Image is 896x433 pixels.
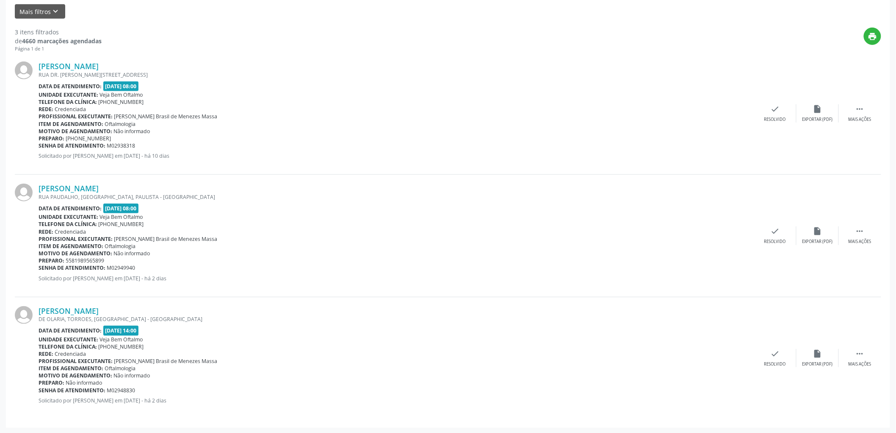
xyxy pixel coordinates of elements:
[39,257,64,264] b: Preparo:
[39,61,99,71] a: [PERSON_NAME]
[114,235,218,243] span: [PERSON_NAME] Brasil de Menezes Massa
[15,4,65,19] button: Mais filtroskeyboard_arrow_down
[39,184,99,193] a: [PERSON_NAME]
[39,358,113,365] b: Profissional executante:
[39,98,97,106] b: Telefone da clínica:
[114,358,218,365] span: [PERSON_NAME] Brasil de Menezes Massa
[813,349,822,358] i: insert_drive_file
[15,61,33,79] img: img
[55,228,86,235] span: Credenciada
[39,264,105,271] b: Senha de atendimento:
[107,142,136,149] span: M02938318
[864,28,881,45] button: print
[39,343,97,350] b: Telefone da clínica:
[114,128,150,135] span: Não informado
[39,152,754,159] p: Solicitado por [PERSON_NAME] em [DATE] - há 10 dias
[15,184,33,201] img: img
[100,91,143,98] span: Veja Bem Oftalmo
[66,135,111,142] span: [PHONE_NUMBER]
[771,226,780,236] i: check
[764,361,786,367] div: Resolvido
[51,7,61,16] i: keyboard_arrow_down
[39,106,53,113] b: Rede:
[39,91,98,98] b: Unidade executante:
[100,213,143,221] span: Veja Bem Oftalmo
[103,326,139,335] span: [DATE] 14:00
[39,327,102,334] b: Data de atendimento:
[105,365,136,372] span: Oftalmologia
[39,336,98,343] b: Unidade executante:
[813,104,822,114] i: insert_drive_file
[802,361,833,367] div: Exportar (PDF)
[868,32,877,41] i: print
[99,221,144,228] span: [PHONE_NUMBER]
[39,135,64,142] b: Preparo:
[114,113,218,120] span: [PERSON_NAME] Brasil de Menezes Massa
[39,372,112,379] b: Motivo de agendamento:
[39,193,754,201] div: RUA PAUDALHO, [GEOGRAPHIC_DATA], PAULISTA - [GEOGRAPHIC_DATA]
[15,36,102,45] div: de
[55,106,86,113] span: Credenciada
[39,113,113,120] b: Profissional executante:
[39,379,64,386] b: Preparo:
[15,28,102,36] div: 3 itens filtrados
[802,117,833,123] div: Exportar (PDF)
[764,239,786,245] div: Resolvido
[66,257,105,264] span: 5581989565899
[105,243,136,250] span: Oftalmologia
[855,104,865,114] i: 
[15,45,102,53] div: Página 1 de 1
[813,226,822,236] i: insert_drive_file
[855,349,865,358] i: 
[39,316,754,323] div: DE OLARIA, TORROES, [GEOGRAPHIC_DATA] - [GEOGRAPHIC_DATA]
[39,387,105,394] b: Senha de atendimento:
[39,306,99,316] a: [PERSON_NAME]
[107,387,136,394] span: M02948830
[849,117,871,123] div: Mais ações
[99,98,144,106] span: [PHONE_NUMBER]
[39,228,53,235] b: Rede:
[39,128,112,135] b: Motivo de agendamento:
[39,275,754,282] p: Solicitado por [PERSON_NAME] em [DATE] - há 2 dias
[100,336,143,343] span: Veja Bem Oftalmo
[802,239,833,245] div: Exportar (PDF)
[39,120,103,128] b: Item de agendamento:
[849,361,871,367] div: Mais ações
[105,120,136,128] span: Oftalmologia
[39,235,113,243] b: Profissional executante:
[764,117,786,123] div: Resolvido
[22,37,102,45] strong: 4660 marcações agendadas
[55,350,86,358] span: Credenciada
[39,83,102,90] b: Data de atendimento:
[39,221,97,228] b: Telefone da clínica:
[771,104,780,114] i: check
[855,226,865,236] i: 
[39,397,754,404] p: Solicitado por [PERSON_NAME] em [DATE] - há 2 dias
[771,349,780,358] i: check
[849,239,871,245] div: Mais ações
[39,250,112,257] b: Motivo de agendamento:
[39,213,98,221] b: Unidade executante:
[39,365,103,372] b: Item de agendamento:
[39,350,53,358] b: Rede:
[39,243,103,250] b: Item de agendamento:
[103,204,139,213] span: [DATE] 08:00
[114,372,150,379] span: Não informado
[114,250,150,257] span: Não informado
[107,264,136,271] span: M02949940
[103,81,139,91] span: [DATE] 08:00
[66,379,102,386] span: Não informado
[15,306,33,324] img: img
[39,205,102,212] b: Data de atendimento:
[39,142,105,149] b: Senha de atendimento:
[99,343,144,350] span: [PHONE_NUMBER]
[39,71,754,78] div: RUA DR. [PERSON_NAME][STREET_ADDRESS]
